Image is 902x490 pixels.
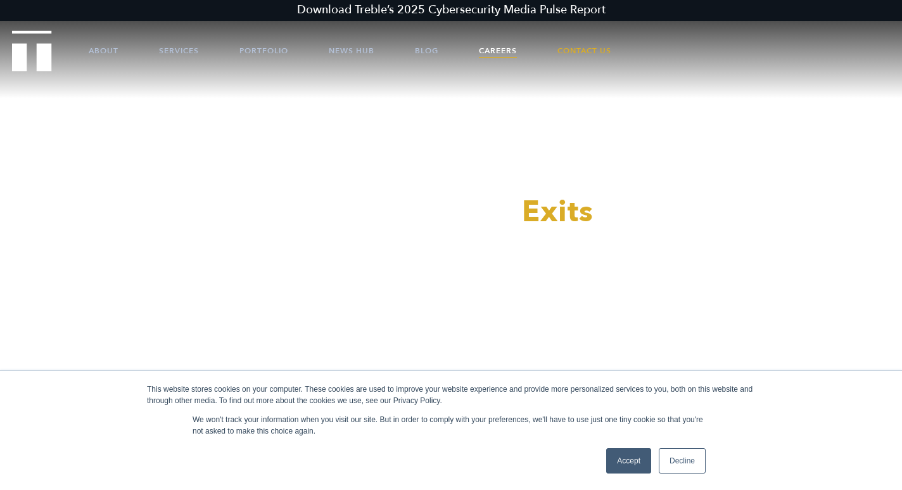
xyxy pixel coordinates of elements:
a: Contact Us [557,32,611,70]
a: Accept [606,448,651,474]
a: Decline [659,448,706,474]
a: Blog [415,32,438,70]
p: We won't track your information when you visit our site. But in order to comply with your prefere... [193,414,709,437]
img: Treble logo [12,30,52,71]
a: About [89,32,118,70]
a: Services [159,32,199,70]
a: Portfolio [239,32,288,70]
a: Careers [479,32,517,70]
a: News Hub [329,32,374,70]
span: Exits [522,192,594,232]
div: This website stores cookies on your computer. These cookies are used to improve your website expe... [147,384,755,406]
